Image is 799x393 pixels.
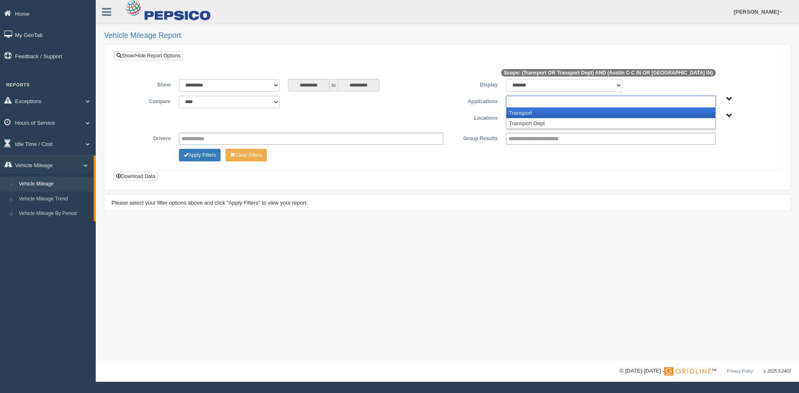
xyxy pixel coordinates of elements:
[15,206,94,221] a: Vehicle Mileage By Period
[179,149,221,161] button: Change Filter Options
[330,79,338,91] span: to
[226,149,267,161] button: Change Filter Options
[447,112,502,122] label: Locations
[15,177,94,192] a: Vehicle Mileage
[120,133,175,143] label: Drivers
[447,133,502,143] label: Group Results
[506,108,715,118] li: Transport
[114,172,158,181] button: Download Data
[120,79,175,89] label: Show
[120,96,175,106] label: Compare
[15,192,94,207] a: Vehicle Mileage Trend
[447,79,502,89] label: Display
[501,69,716,77] span: Scope: (Transport OR Transport Dept) AND (Austin C-C IN OR [GEOGRAPHIC_DATA] IN)
[112,200,308,206] span: Please select your filter options above and click "Apply Filters" to view your report.
[104,32,791,40] h2: Vehicle Mileage Report
[447,96,502,106] label: Applications
[506,118,715,129] li: Transport Dept
[620,367,791,376] div: © [DATE]-[DATE] - ™
[727,369,753,373] a: Privacy Policy
[664,367,711,376] img: Gridline
[764,369,791,373] span: v. 2025.5.2403
[114,51,183,60] a: Show/Hide Report Options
